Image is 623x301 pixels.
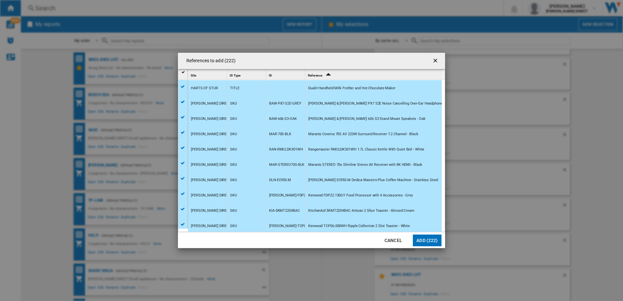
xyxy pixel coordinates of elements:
div: Sort None [268,69,305,79]
div: SKU [230,111,237,126]
div: [PERSON_NAME] EC950.M Dedica Maestro Plus Coffee Machine - Stainless Steel [308,173,438,188]
div: SKU [230,173,237,188]
div: [PERSON_NAME] DIRECT [191,142,231,157]
div: DLN-EC950.M [269,173,291,188]
div: Site Sort None [189,69,227,79]
div: [PERSON_NAME]-TCP06.000WH [269,219,321,234]
div: SKU [230,127,237,142]
div: BAW-606-S3-OAK [269,111,297,126]
div: KitchenAid 5KMT2204BAC Artisan 2 Slice Toaster - Almond Cream [308,203,414,218]
div: Sort None [189,69,227,79]
div: SKU [230,157,237,172]
div: RAN-RMCLDK301WH [269,142,303,157]
ng-md-icon: getI18NText('BUTTONS.CLOSE_DIALOG') [432,57,440,65]
span: Site [191,74,196,77]
div: Kenwood FDP22.130GY Food Processor with 4 Accessories - Grey [308,188,413,203]
span: Reference [308,74,322,77]
div: SKU [230,188,237,203]
div: [PERSON_NAME] DIRECT [191,111,231,126]
div: Rangemaster RMCLDK301WH 1.7L Classic Kettle With Quiet Boil - White [308,142,424,157]
button: getI18NText('BUTTONS.CLOSE_DIALOG') [429,54,442,67]
div: SKU [230,219,237,234]
div: Kenwood TCP06.000WH Ripple Collection 2 Slot Toaster - White [308,219,410,234]
span: ID [269,74,272,77]
div: SKU [230,142,237,157]
div: Dualit Handheld Milk Frother and Hot Chocolate Maker [308,81,396,96]
div: KIA-5KMT2204BAC [269,203,300,218]
button: Add (222) [413,235,442,246]
span: ID Type [230,74,240,77]
div: MAR-70S-BLK [269,127,291,142]
div: [PERSON_NAME] DIRECT [191,157,231,172]
span: Sort Ascending [323,74,333,77]
div: Reference Sort Ascending [307,69,442,79]
button: Cancel [379,235,408,246]
div: TITLE [230,81,239,96]
div: [PERSON_NAME]-FDP22.130GY [269,188,319,203]
div: ID Sort None [268,69,305,79]
div: [PERSON_NAME] & [PERSON_NAME] 606 S3 Stand Mount Speakers - Oak [308,111,426,126]
div: [PERSON_NAME] DIRECT [191,127,231,142]
div: HARTS OF STUR [191,81,218,96]
div: Sort Ascending [307,69,442,79]
div: BAW-PX7-S2E-GREY [269,96,301,111]
div: SKU [230,96,237,111]
div: [PERSON_NAME] DIRECT [191,188,231,203]
div: [PERSON_NAME] & [PERSON_NAME] PX7 S2E Noise Cancelling Over-Ear Headphones - Grey [308,96,455,111]
div: ID Type Sort None [228,69,266,79]
div: [PERSON_NAME] DIRECT [191,219,231,234]
div: SKU [230,203,237,218]
div: [PERSON_NAME] DIRECT [191,203,231,218]
div: Marantz Cinema 70S AV 220W Surround Receiver 7.2 Channel - Black [308,127,418,142]
div: [PERSON_NAME] DIRECT [191,96,231,111]
div: MAR-STEREO70S-BLK [269,157,304,172]
div: Sort None [228,69,266,79]
div: Marantz STEREO 70s Slimline Stereo AV Receiver with 8K HDMI - Black [308,157,422,172]
h4: References to add (222) [183,58,236,64]
div: [PERSON_NAME] DIRECT [191,173,231,188]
